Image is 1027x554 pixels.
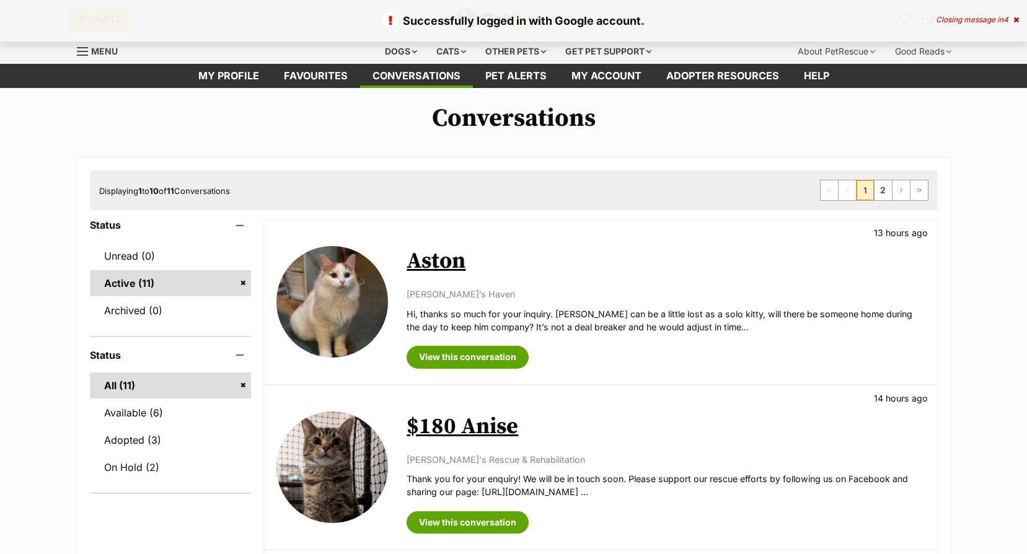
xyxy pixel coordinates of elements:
[789,39,884,64] div: About PetRescue
[360,64,473,88] a: conversations
[874,226,928,239] p: 13 hours ago
[477,39,555,64] div: Other pets
[90,372,252,398] a: All (11)
[271,64,360,88] a: Favourites
[857,180,874,200] span: Page 1
[407,346,529,368] a: View this conversation
[886,39,960,64] div: Good Reads
[167,186,174,196] strong: 11
[376,39,426,64] div: Dogs
[90,400,252,426] a: Available (6)
[654,64,791,88] a: Adopter resources
[407,307,924,334] p: Hi, thanks so much for your inquiry. [PERSON_NAME] can be a little lost as a solo kitty, will the...
[91,46,118,56] span: Menu
[839,180,856,200] span: Previous page
[820,180,928,201] nav: Pagination
[821,180,838,200] span: First page
[90,350,252,361] header: Status
[90,243,252,269] a: Unread (0)
[875,180,892,200] a: Page 2
[559,64,654,88] a: My account
[407,288,924,301] p: [PERSON_NAME]’s Haven
[910,180,928,200] a: Last page
[557,39,660,64] div: Get pet support
[186,64,271,88] a: My profile
[407,247,465,275] a: Aston
[407,413,518,441] a: $180 Anise
[90,219,252,231] header: Status
[90,454,252,480] a: On Hold (2)
[90,427,252,453] a: Adopted (3)
[149,186,159,196] strong: 10
[407,472,924,499] p: Thank you for your enquiry! We will be in touch soon. Please support our rescue efforts by follow...
[874,392,928,405] p: 14 hours ago
[138,186,142,196] strong: 1
[893,180,910,200] a: Next page
[428,39,475,64] div: Cats
[276,246,388,358] img: Aston
[90,297,252,323] a: Archived (0)
[77,39,126,61] a: Menu
[407,511,529,534] a: View this conversation
[90,270,252,296] a: Active (11)
[473,64,559,88] a: Pet alerts
[791,64,842,88] a: Help
[276,411,388,523] img: $180 Anise
[407,453,924,466] p: [PERSON_NAME]'s Rescue & Rehabilitation
[99,186,230,196] span: Displaying to of Conversations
